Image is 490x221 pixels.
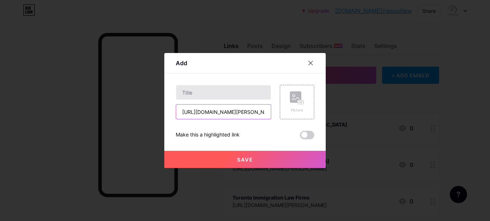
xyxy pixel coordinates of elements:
div: Add [176,59,187,67]
div: Make this a highlighted link [176,131,240,139]
button: Save [164,151,326,168]
div: Picture [290,107,304,113]
span: Save [237,157,253,163]
input: URL [176,105,271,119]
input: Title [176,85,271,100]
